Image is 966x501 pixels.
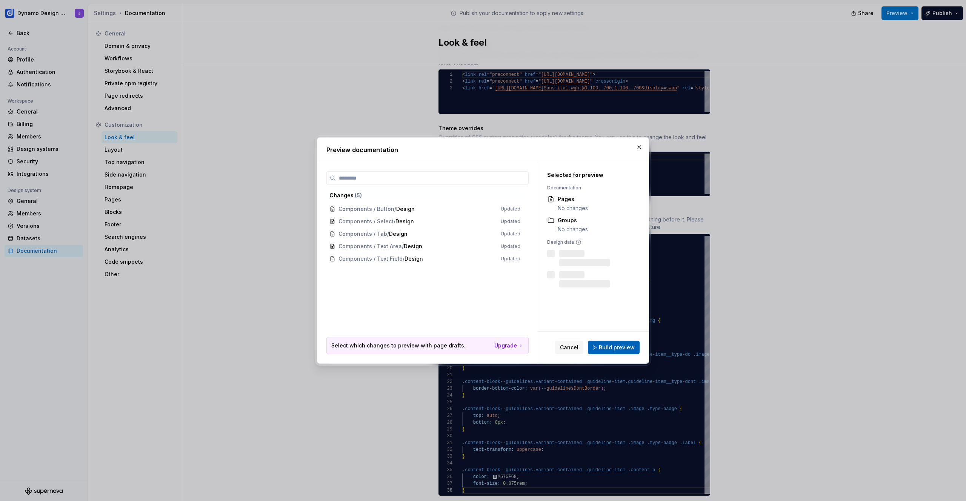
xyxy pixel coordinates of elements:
div: No changes [558,204,588,212]
div: Pages [558,195,588,203]
span: Build preview [599,344,635,351]
div: No changes [558,226,588,233]
div: Documentation [547,185,631,191]
h2: Preview documentation [326,145,640,154]
div: Design data [547,239,631,245]
div: Changes [329,192,520,199]
p: Select which changes to preview with page drafts. [331,342,466,349]
span: ( 5 ) [355,192,362,198]
span: Cancel [560,344,578,351]
div: Selected for preview [547,171,631,179]
a: Upgrade [494,342,524,349]
button: Build preview [588,341,640,354]
div: Groups [558,217,588,224]
button: Cancel [555,341,583,354]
